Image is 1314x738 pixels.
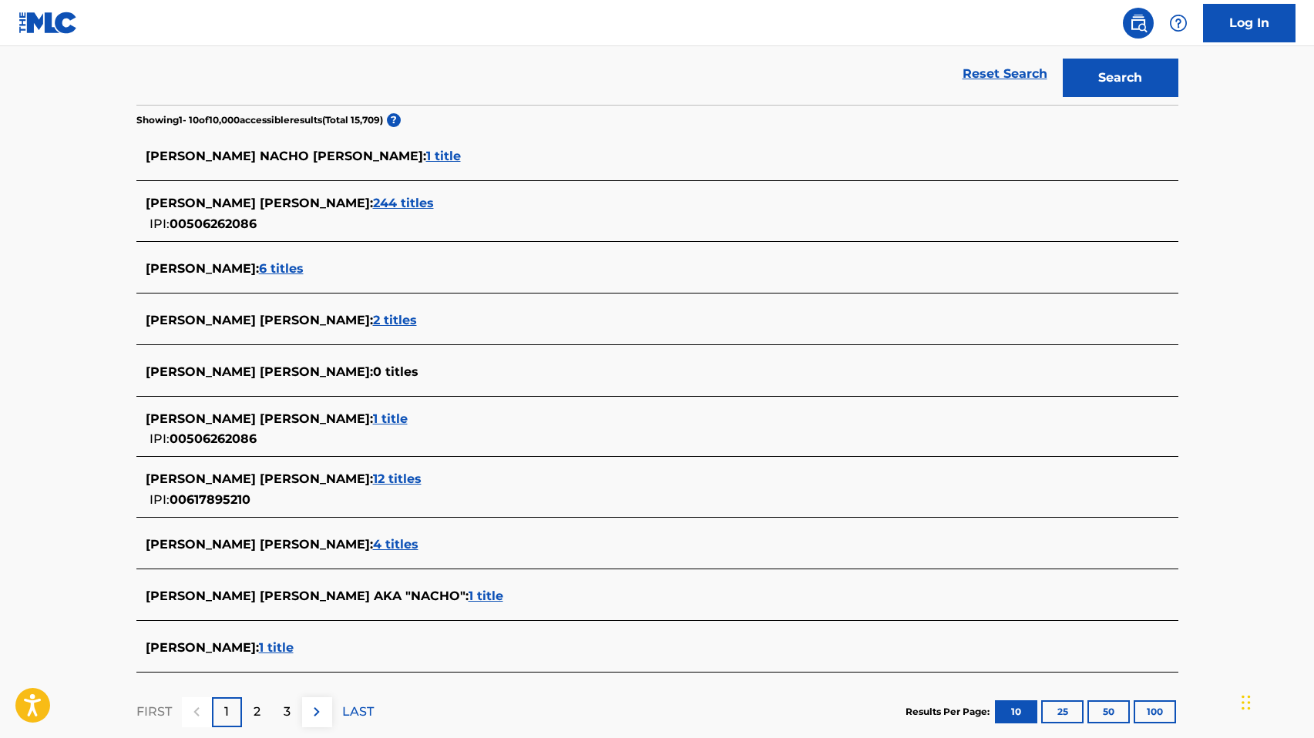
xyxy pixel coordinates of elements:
span: 1 title [426,149,461,163]
img: MLC Logo [18,12,78,34]
span: 1 title [373,411,408,426]
p: FIRST [136,703,172,721]
div: Drag [1242,679,1251,726]
button: Search [1063,59,1178,97]
span: [PERSON_NAME] [PERSON_NAME] AKA "NACHO" : [146,589,469,603]
span: 1 title [469,589,503,603]
img: search [1129,14,1148,32]
span: IPI: [150,216,170,231]
span: [PERSON_NAME] [PERSON_NAME] : [146,364,373,379]
span: 12 titles [373,471,422,486]
span: [PERSON_NAME] : [146,261,259,276]
div: Help [1163,8,1194,39]
span: 0 titles [373,364,418,379]
span: 00506262086 [170,431,257,446]
p: Showing 1 - 10 of 10,000 accessible results (Total 15,709 ) [136,113,383,127]
button: 25 [1041,700,1084,723]
iframe: Chat Widget [1237,664,1314,738]
img: right [307,703,326,721]
span: [PERSON_NAME] [PERSON_NAME] : [146,313,373,327]
span: 244 titles [373,196,434,210]
span: 1 title [259,640,294,655]
span: IPI: [150,492,170,507]
p: 3 [284,703,291,721]
span: [PERSON_NAME] : [146,640,259,655]
span: [PERSON_NAME] [PERSON_NAME] : [146,537,373,552]
span: [PERSON_NAME] [PERSON_NAME] : [146,471,373,486]
span: 6 titles [259,261,304,276]
a: Log In [1203,4,1296,42]
button: 10 [995,700,1037,723]
span: 4 titles [373,537,418,552]
span: ? [387,113,401,127]
a: Public Search [1123,8,1154,39]
a: Reset Search [955,57,1055,91]
span: 00617895210 [170,492,250,507]
button: 100 [1134,700,1176,723]
p: Results Per Page: [906,705,993,719]
p: 2 [254,703,260,721]
span: IPI: [150,431,170,446]
span: [PERSON_NAME] [PERSON_NAME] : [146,411,373,426]
p: LAST [342,703,374,721]
span: 00506262086 [170,216,257,231]
button: 50 [1087,700,1130,723]
span: [PERSON_NAME] NACHO [PERSON_NAME] : [146,149,426,163]
span: [PERSON_NAME] [PERSON_NAME] : [146,196,373,210]
img: help [1169,14,1188,32]
span: 2 titles [373,313,417,327]
p: 1 [224,703,229,721]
